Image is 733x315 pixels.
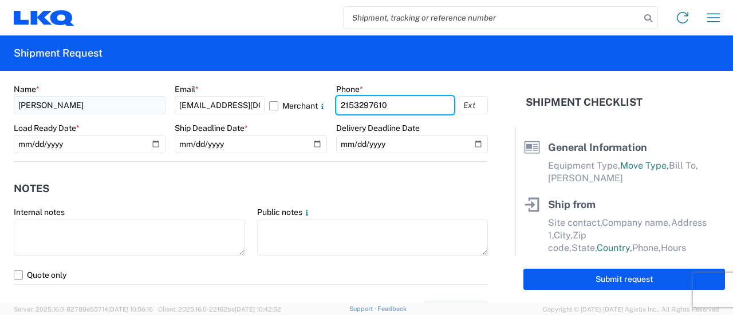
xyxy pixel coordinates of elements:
[257,207,312,217] label: Public notes
[620,160,669,171] span: Move Type,
[548,198,596,210] span: Ship from
[548,173,623,184] span: [PERSON_NAME]
[523,269,725,290] button: Submit request
[377,305,407,312] a: Feedback
[572,242,597,253] span: State,
[548,160,620,171] span: Equipment Type,
[602,217,671,228] span: Company name,
[632,242,661,253] span: Phone,
[175,123,248,133] label: Ship Deadline Date
[158,306,281,313] span: Client: 2025.16.0-22162be
[269,96,327,114] label: Merchant
[235,306,281,313] span: [DATE] 10:42:52
[349,305,378,312] a: Support
[108,306,153,313] span: [DATE] 10:56:16
[570,255,606,266] span: Hours to
[14,207,65,217] label: Internal notes
[526,95,643,109] h2: Shipment Checklist
[14,84,40,94] label: Name
[548,141,647,153] span: General Information
[669,160,698,171] span: Bill To,
[597,242,632,253] span: Country,
[554,230,573,241] span: City,
[14,266,488,284] label: Quote only
[14,183,49,194] h2: Notes
[548,217,602,228] span: Site contact,
[14,46,103,60] h2: Shipment Request
[459,96,488,114] input: Ext
[543,304,719,314] span: Copyright © [DATE]-[DATE] Agistix Inc., All Rights Reserved
[336,84,363,94] label: Phone
[344,7,640,29] input: Shipment, tracking or reference number
[336,123,420,133] label: Delivery Deadline Date
[14,306,153,313] span: Server: 2025.16.0-82789e55714
[175,84,199,94] label: Email
[14,123,80,133] label: Load Ready Date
